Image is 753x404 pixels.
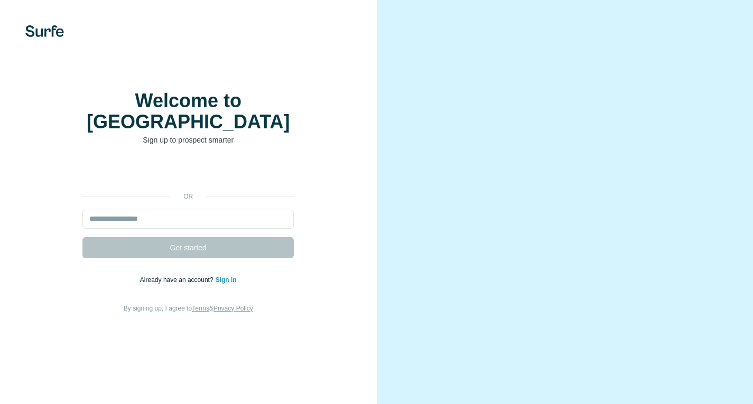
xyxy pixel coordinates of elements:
a: Terms [192,305,209,312]
span: By signing up, I agree to & [124,305,253,312]
a: Privacy Policy [213,305,253,312]
iframe: Sign in with Google Button [77,161,299,184]
a: Sign in [216,276,237,284]
p: Sign up to prospect smarter [82,135,294,145]
h1: Welcome to [GEOGRAPHIC_DATA] [82,90,294,133]
p: or [171,192,205,201]
img: Surfe's logo [25,25,64,37]
span: Already have an account? [140,276,216,284]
